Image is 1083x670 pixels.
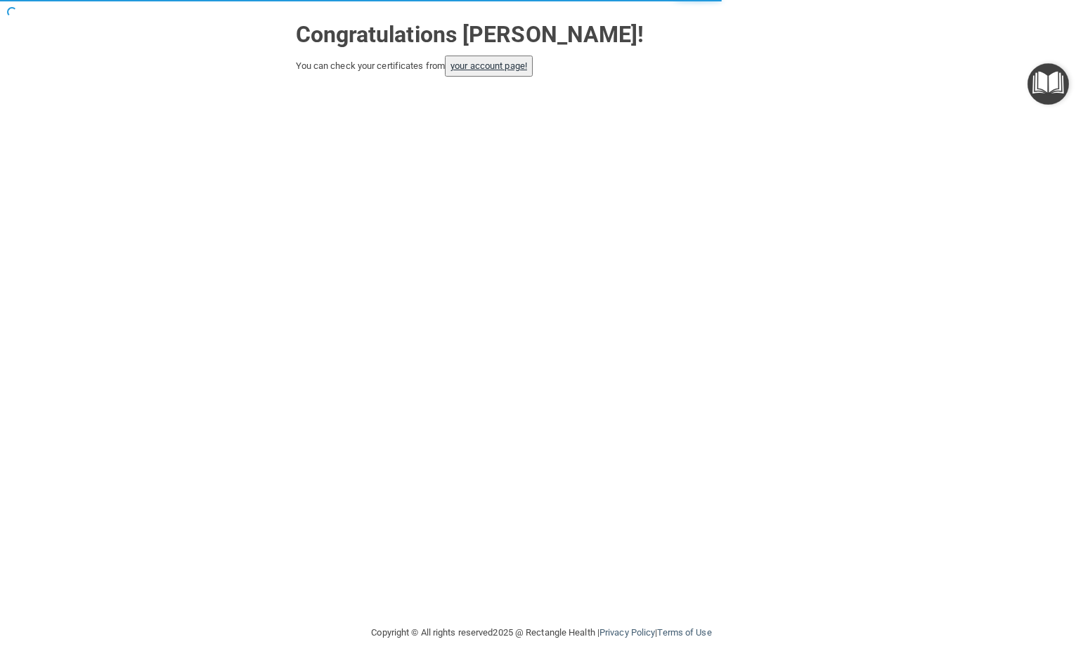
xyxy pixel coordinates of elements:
[296,21,644,48] strong: Congratulations [PERSON_NAME]!
[285,610,798,655] div: Copyright © All rights reserved 2025 @ Rectangle Health | |
[1027,63,1069,105] button: Open Resource Center
[450,60,527,71] a: your account page!
[657,627,711,638] a: Terms of Use
[296,56,788,77] div: You can check your certificates from
[599,627,655,638] a: Privacy Policy
[445,56,533,77] button: your account page!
